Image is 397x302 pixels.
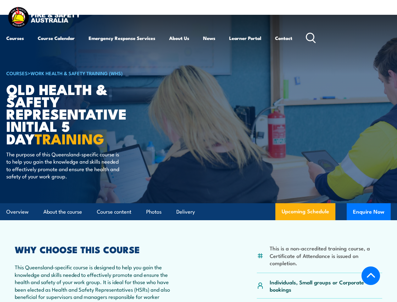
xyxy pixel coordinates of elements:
a: Delivery [176,204,195,220]
a: About Us [169,31,189,46]
a: News [203,31,215,46]
h6: > [6,69,162,77]
a: Course Calendar [38,31,75,46]
a: Course content [97,204,131,220]
a: About the course [43,204,82,220]
p: The purpose of this Queensland-specific course is to help you gain the knowledge and skills neede... [6,150,121,180]
li: This is a non-accredited training course, a Certificate of Attendance is issued on completion. [270,244,382,266]
a: Learner Portal [229,31,261,46]
a: COURSES [6,70,28,76]
h1: QLD Health & Safety Representative Initial 5 Day [6,83,162,144]
strong: TRAINING [35,127,104,149]
a: Courses [6,31,24,46]
a: Upcoming Schedule [275,203,335,220]
a: Contact [275,31,292,46]
a: Emergency Response Services [89,31,155,46]
button: Enquire Now [347,203,391,220]
h2: WHY CHOOSE THIS COURSE [15,245,174,253]
a: Overview [6,204,29,220]
p: Individuals, Small groups or Corporate bookings [270,278,382,293]
a: Photos [146,204,162,220]
a: Work Health & Safety Training (WHS) [30,70,123,76]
